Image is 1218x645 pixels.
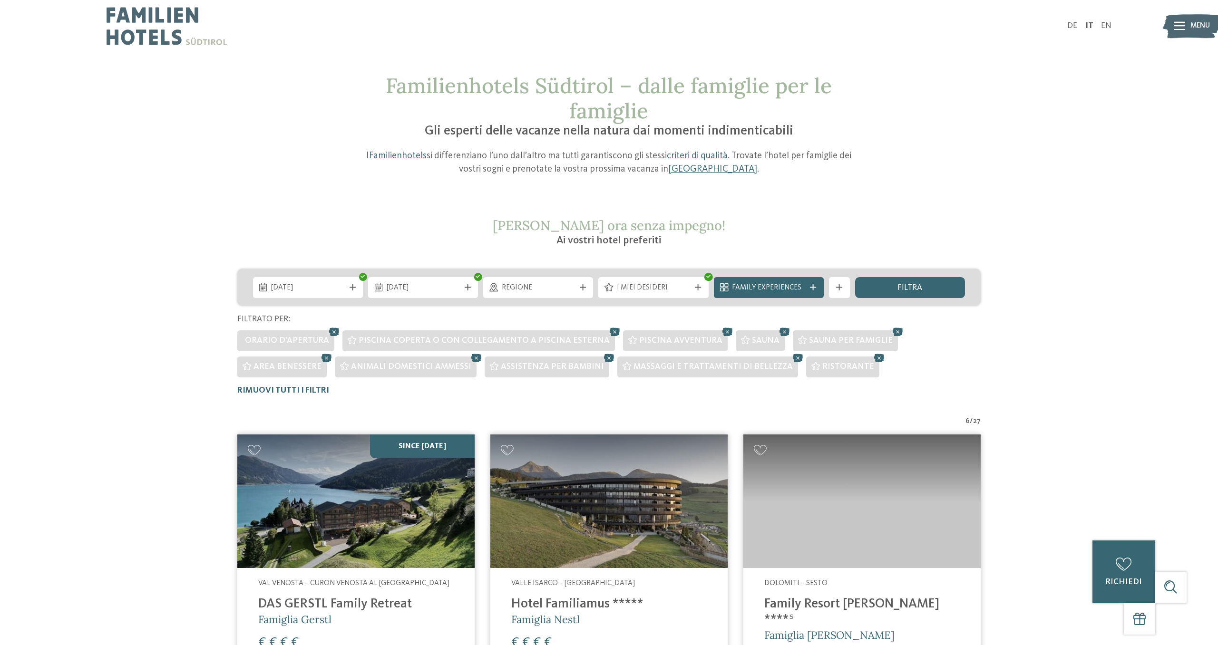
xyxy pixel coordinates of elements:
span: Famiglia Gerstl [258,613,331,626]
span: / [970,416,973,427]
img: Family Resort Rainer ****ˢ [743,434,981,568]
span: Menu [1190,21,1210,31]
a: criteri di qualità [667,151,728,161]
span: Animali domestici ammessi [351,363,471,371]
span: 6 [965,416,970,427]
span: Filtrato per: [237,315,290,323]
span: Regione [502,283,575,293]
a: Familienhotels [369,151,427,161]
span: Dolomiti – Sesto [764,579,828,587]
a: richiedi [1092,540,1155,603]
span: richiedi [1105,578,1142,586]
span: Valle Isarco – [GEOGRAPHIC_DATA] [511,579,635,587]
span: Orario d'apertura [245,337,329,345]
span: Assistenza per bambini [501,363,604,371]
a: EN [1101,22,1111,30]
span: Piscina coperta o con collegamento a piscina esterna [359,337,610,345]
span: Area benessere [253,363,322,371]
span: Ai vostri hotel preferiti [556,235,661,246]
img: Cercate un hotel per famiglie? Qui troverete solo i migliori! [237,434,475,568]
span: Familienhotels Südtirol – dalle famiglie per le famiglie [386,72,832,124]
span: Famiglia [PERSON_NAME] [764,628,895,642]
span: Ristorante [822,363,874,371]
span: [DATE] [271,283,344,293]
p: I si differenziano l’uno dall’altro ma tutti garantiscono gli stessi . Trovate l’hotel per famigl... [361,150,858,176]
span: Piscina avventura [639,337,722,345]
span: Rimuovi tutti i filtri [237,386,329,395]
img: Cercate un hotel per famiglie? Qui troverete solo i migliori! [490,434,728,568]
a: [GEOGRAPHIC_DATA] [668,164,757,174]
a: DE [1067,22,1077,30]
span: [PERSON_NAME] ora senza impegno! [493,217,725,234]
h4: Family Resort [PERSON_NAME] ****ˢ [764,597,960,628]
h4: DAS GERSTL Family Retreat [258,597,454,612]
span: Sauna per famiglie [809,337,893,345]
a: IT [1085,22,1093,30]
span: I miei desideri [617,283,690,293]
span: Val Venosta – Curon Venosta al [GEOGRAPHIC_DATA] [258,579,449,587]
span: Famiglia Nestl [511,613,580,626]
span: Massaggi e trattamenti di bellezza [633,363,793,371]
span: [DATE] [387,283,460,293]
span: filtra [897,284,922,292]
span: Sauna [752,337,780,345]
span: Gli esperti delle vacanze nella natura dai momenti indimenticabili [425,125,793,138]
span: 27 [973,416,981,427]
span: Family Experiences [732,283,805,293]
